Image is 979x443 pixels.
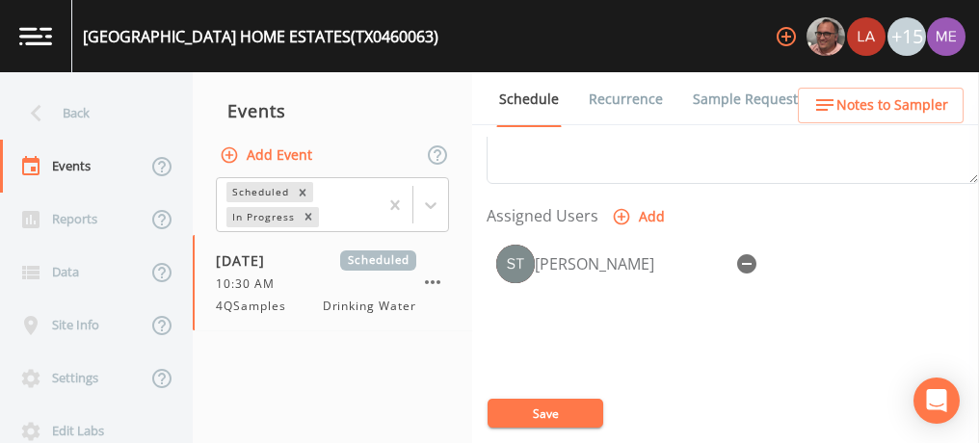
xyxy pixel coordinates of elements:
[832,72,913,126] a: COC Details
[193,235,472,331] a: [DATE]Scheduled10:30 AM4QSamplesDrinking Water
[298,207,319,227] div: Remove In Progress
[216,138,320,173] button: Add Event
[292,182,313,202] div: Remove Scheduled
[847,17,886,56] img: cf6e799eed601856facf0d2563d1856d
[226,182,292,202] div: Scheduled
[690,72,807,126] a: Sample Requests
[83,25,438,48] div: [GEOGRAPHIC_DATA] HOME ESTATES (TX0460063)
[216,250,278,271] span: [DATE]
[496,126,542,180] a: Forms
[927,17,966,56] img: d4d65db7c401dd99d63b7ad86343d265
[913,378,960,424] div: Open Intercom Messenger
[193,87,472,135] div: Events
[216,298,298,315] span: 4QSamples
[496,245,535,283] img: c0670e89e469b6405363224a5fca805c
[807,17,845,56] img: e2d790fa78825a4bb76dcb6ab311d44c
[19,27,52,45] img: logo
[806,17,846,56] div: Mike Franklin
[488,399,603,428] button: Save
[535,252,728,275] div: [PERSON_NAME]
[340,250,416,271] span: Scheduled
[798,88,964,123] button: Notes to Sampler
[487,204,598,227] label: Assigned Users
[846,17,886,56] div: Lauren Saenz
[836,93,948,117] span: Notes to Sampler
[216,275,286,293] span: 10:30 AM
[226,207,298,227] div: In Progress
[608,199,673,235] button: Add
[887,17,926,56] div: +15
[496,72,562,127] a: Schedule
[586,72,666,126] a: Recurrence
[323,298,416,315] span: Drinking Water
